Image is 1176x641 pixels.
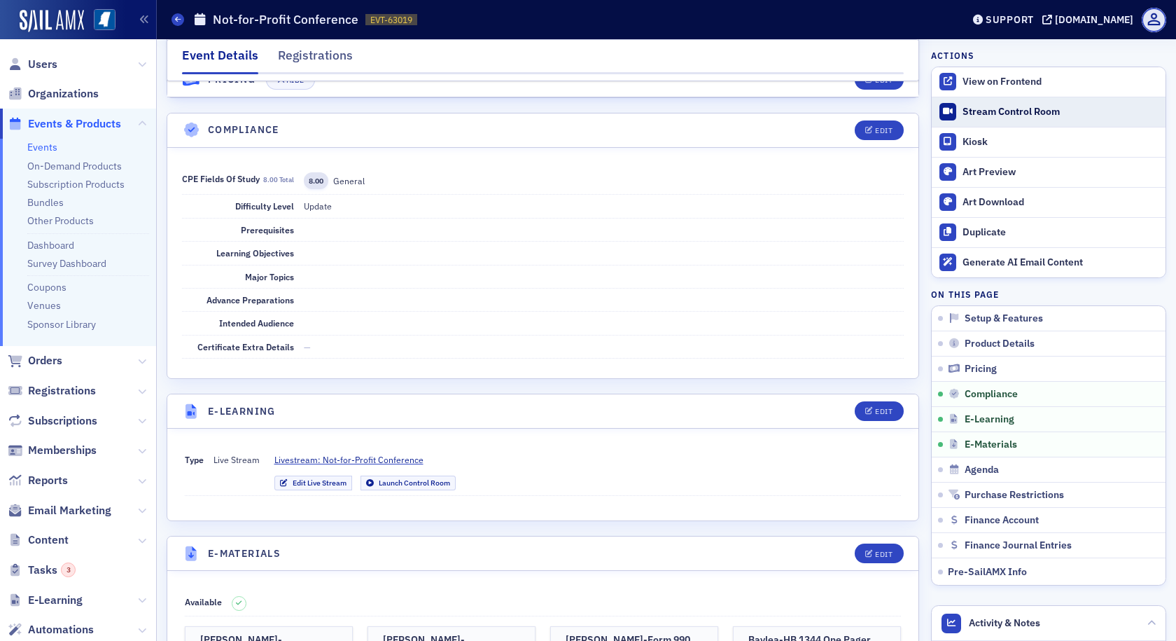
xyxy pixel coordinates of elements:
[304,341,311,352] span: —
[875,551,892,558] div: Edit
[855,544,903,563] button: Edit
[931,49,974,62] h4: Actions
[8,532,69,548] a: Content
[304,172,328,190] span: 8.00
[855,120,903,140] button: Edit
[274,476,352,490] a: Edit Live Stream
[84,9,115,33] a: View Homepage
[8,86,99,102] a: Organizations
[986,13,1034,26] div: Support
[931,288,1166,301] h4: On this page
[219,317,294,329] span: Intended Audience
[8,503,111,518] a: Email Marketing
[208,123,279,137] h4: Compliance
[208,546,281,561] h4: E-Materials
[206,294,294,305] span: Advance Preparations
[875,76,892,84] div: Edit
[8,622,94,637] a: Automations
[28,532,69,548] span: Content
[932,67,1165,97] a: View on Frontend
[1042,15,1138,25] button: [DOMAIN_NAME]
[360,476,456,490] a: Launch Control Room
[27,160,122,172] a: On-Demand Products
[20,10,84,32] img: SailAMX
[28,443,97,458] span: Memberships
[182,46,258,74] div: Event Details
[28,473,68,488] span: Reports
[965,539,1072,552] span: Finance Journal Entries
[245,271,294,282] span: Major Topics
[1142,8,1166,32] span: Profile
[263,175,294,184] span: 8.00 total
[8,593,83,608] a: E-Learning
[286,76,304,84] div: Hide
[27,299,61,312] a: Venues
[94,9,115,31] img: SailAMX
[8,57,57,72] a: Users
[8,353,62,368] a: Orders
[27,239,74,251] a: Dashboard
[28,593,83,608] span: E-Learning
[8,116,121,132] a: Events & Products
[27,281,66,294] a: Coupons
[28,622,94,637] span: Automations
[28,57,57,72] span: Users
[932,247,1165,277] button: Generate AI Email Content
[274,453,456,466] a: Livestream: Not-for-Profit Conference
[969,616,1040,630] span: Activity & Notes
[216,247,294,259] span: Learning Objectives
[962,226,1158,239] div: Duplicate
[965,464,999,476] span: Agenda
[962,106,1158,118] div: Stream Control Room
[27,196,64,209] a: Bundles
[241,224,294,235] span: Prerequisites
[370,14,412,26] span: EVT-63019
[27,257,106,270] a: Survey Dashboard
[213,11,358,28] h1: Not-for-Profit Conference
[962,76,1158,88] div: View on Frontend
[197,341,294,352] span: Certificate Extra Details
[855,401,903,421] button: Edit
[185,596,222,607] span: Available
[28,563,76,578] span: Tasks
[27,214,94,227] a: Other Products
[208,404,276,419] h4: E-Learning
[278,46,353,72] div: Registrations
[932,157,1165,187] a: Art Preview
[962,256,1158,269] div: Generate AI Email Content
[27,178,125,191] a: Subscription Products
[28,353,62,368] span: Orders
[965,413,1014,426] span: E-Learning
[28,116,121,132] span: Events & Products
[274,453,423,466] span: Livestream: Not-for-Profit Conference
[185,454,204,465] span: Type
[28,86,99,102] span: Organizations
[965,439,1017,451] span: E-Materials
[965,312,1043,325] span: Setup & Features
[8,383,96,399] a: Registrations
[965,514,1039,527] span: Finance Account
[61,563,76,577] div: 3
[213,453,260,490] span: Live Stream
[27,141,57,153] a: Events
[1055,13,1133,26] div: [DOMAIN_NAME]
[962,136,1158,149] div: Kiosk
[235,200,294,212] span: Difficulty Level
[304,200,332,212] span: Update
[875,408,892,415] div: Edit
[8,413,97,429] a: Subscriptions
[28,503,111,518] span: Email Marketing
[8,563,76,578] a: Tasks3
[875,127,892,135] div: Edit
[932,187,1165,217] a: Art Download
[27,318,96,331] a: Sponsor Library
[932,127,1165,157] a: Kiosk
[932,97,1165,127] a: Stream Control Room
[962,166,1158,179] div: Art Preview
[965,363,997,375] span: Pricing
[962,196,1158,209] div: Art Download
[28,413,97,429] span: Subscriptions
[965,388,1018,401] span: Compliance
[28,383,96,399] span: Registrations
